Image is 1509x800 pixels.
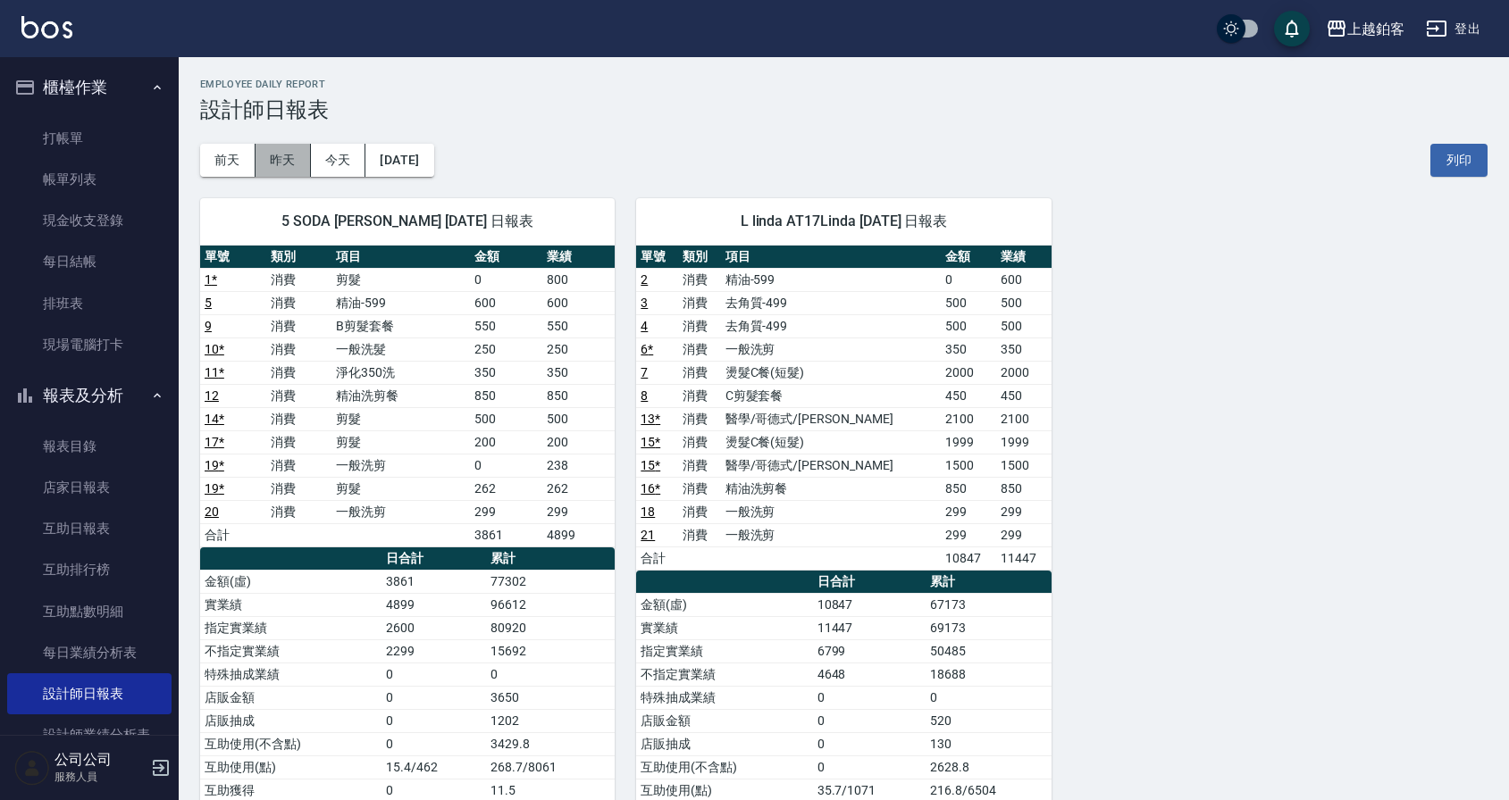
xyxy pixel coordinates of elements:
td: 互助使用(點) [200,755,381,779]
td: 600 [542,291,615,314]
td: 500 [542,407,615,430]
td: 350 [470,361,542,384]
td: 金額(虛) [200,570,381,593]
td: 299 [996,500,1052,523]
td: 消費 [678,523,720,546]
td: 一般洗剪 [331,454,470,477]
td: 77302 [486,570,615,593]
td: 醫學/哥德式/[PERSON_NAME] [721,454,941,477]
div: 上越鉑客 [1347,18,1404,40]
td: 消費 [678,337,720,361]
td: 消費 [266,268,332,291]
a: 7 [641,365,648,379]
a: 8 [641,388,648,403]
td: 消費 [266,430,332,454]
th: 單號 [200,246,266,269]
a: 現場電腦打卡 [7,324,172,365]
a: 打帳單 [7,118,172,159]
td: 850 [470,384,542,407]
table: a dense table [200,246,615,547]
td: 1202 [486,709,615,732]
td: 不指定實業績 [200,639,381,662]
td: 實業績 [636,616,812,639]
a: 互助點數明細 [7,591,172,632]
button: 前天 [200,144,256,177]
td: 500 [996,291,1052,314]
th: 項目 [721,246,941,269]
td: 299 [470,500,542,523]
a: 12 [205,388,219,403]
td: 15.4/462 [381,755,486,779]
td: 350 [542,361,615,384]
td: 一般洗剪 [721,523,941,546]
a: 現金收支登錄 [7,200,172,241]
td: 消費 [266,361,332,384]
button: 櫃檯作業 [7,64,172,111]
a: 報表目錄 [7,426,172,467]
a: 20 [205,504,219,519]
td: 去角質-499 [721,291,941,314]
td: 600 [470,291,542,314]
td: 特殊抽成業績 [200,662,381,686]
td: 2100 [941,407,996,430]
th: 累計 [926,571,1051,594]
td: 50485 [926,639,1051,662]
button: [DATE] [365,144,433,177]
td: 262 [470,477,542,500]
th: 類別 [678,246,720,269]
td: 96612 [486,593,615,616]
td: 消費 [266,384,332,407]
a: 每日結帳 [7,241,172,282]
td: 2600 [381,616,486,639]
td: 250 [542,337,615,361]
td: 200 [470,430,542,454]
td: 燙髮C餐(短髮) [721,361,941,384]
h3: 設計師日報表 [200,97,1488,122]
td: 消費 [678,384,720,407]
td: 238 [542,454,615,477]
td: 互助使用(不含點) [636,755,812,779]
td: 15692 [486,639,615,662]
button: 今天 [311,144,366,177]
td: 2628.8 [926,755,1051,779]
td: 金額(虛) [636,593,812,616]
td: 合計 [636,546,678,570]
td: 0 [486,662,615,686]
td: 消費 [266,454,332,477]
a: 每日業績分析表 [7,632,172,673]
td: 2100 [996,407,1052,430]
td: 0 [381,686,486,709]
td: 2000 [941,361,996,384]
td: 消費 [678,291,720,314]
td: 10847 [813,593,926,616]
td: 淨化350洗 [331,361,470,384]
td: 消費 [678,430,720,454]
td: 消費 [266,500,332,523]
p: 服務人員 [54,769,146,785]
th: 業績 [996,246,1052,269]
button: 上越鉑客 [1319,11,1412,47]
td: 精油-599 [721,268,941,291]
td: 消費 [678,407,720,430]
td: 精油洗剪餐 [721,477,941,500]
td: 剪髮 [331,430,470,454]
td: 一般洗剪 [721,337,941,361]
td: 67173 [926,593,1051,616]
td: 550 [542,314,615,337]
a: 互助日報表 [7,508,172,549]
td: 消費 [678,500,720,523]
td: 特殊抽成業績 [636,686,812,709]
td: 200 [542,430,615,454]
a: 5 [205,296,212,310]
td: 500 [941,291,996,314]
td: 互助使用(不含點) [200,732,381,755]
h5: 公司公司 [54,751,146,769]
td: 350 [996,337,1052,361]
td: 130 [926,732,1051,755]
td: 550 [470,314,542,337]
td: 消費 [266,314,332,337]
td: 350 [941,337,996,361]
td: 消費 [266,477,332,500]
td: 消費 [266,291,332,314]
td: 520 [926,709,1051,732]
